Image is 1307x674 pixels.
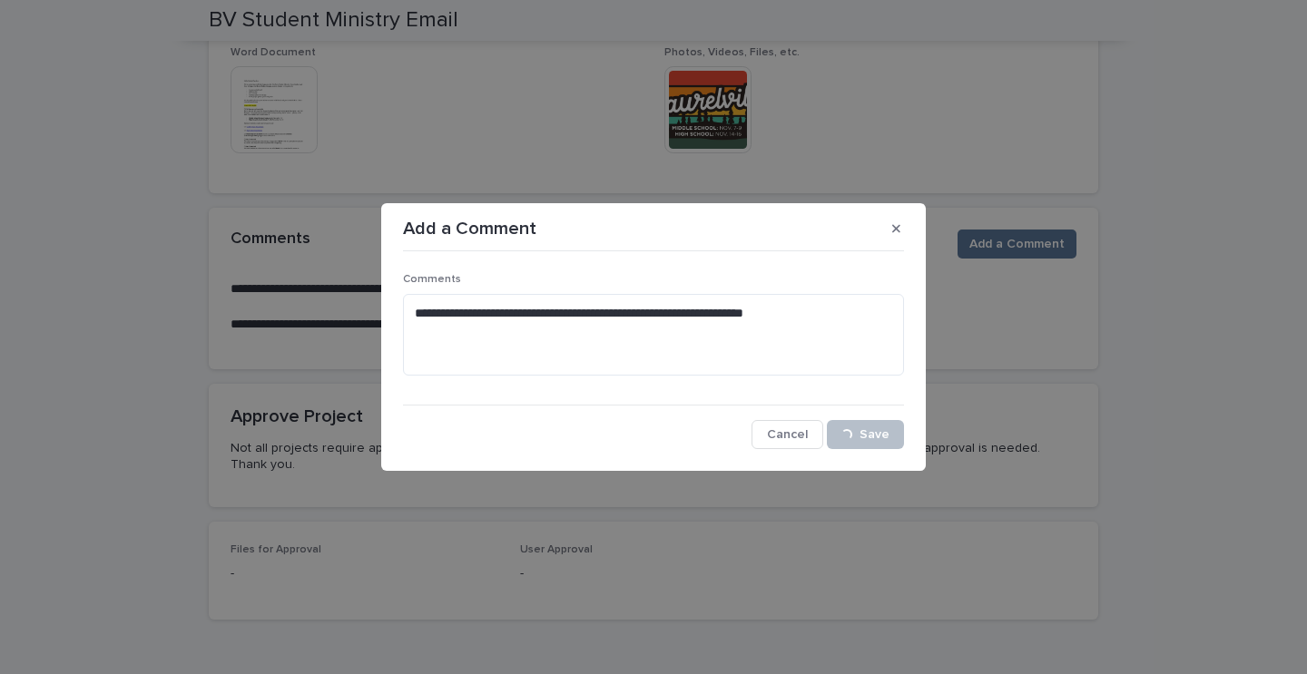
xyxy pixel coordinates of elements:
[752,420,823,449] button: Cancel
[827,420,904,449] button: Save
[403,218,536,239] p: Add a Comment
[767,428,808,441] span: Cancel
[403,274,461,285] span: Comments
[860,428,889,441] span: Save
